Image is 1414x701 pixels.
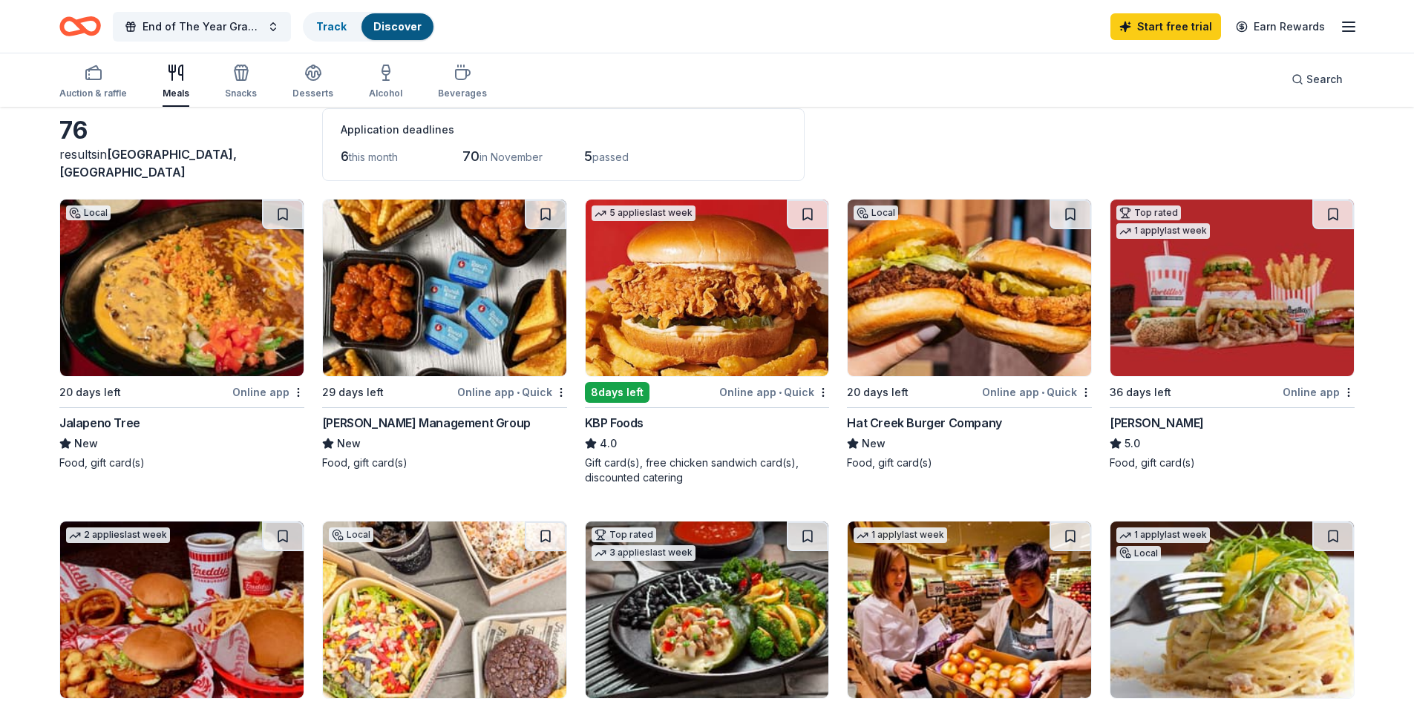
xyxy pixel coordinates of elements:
[479,151,543,163] span: in November
[584,148,592,164] span: 5
[322,414,531,432] div: [PERSON_NAME] Management Group
[1041,386,1044,398] span: •
[854,527,947,543] div: 1 apply last week
[292,58,333,107] button: Desserts
[847,199,1092,470] a: Image for Hat Creek Burger CompanyLocal20 days leftOnline app•QuickHat Creek Burger CompanyNewFoo...
[862,435,886,452] span: New
[1116,223,1210,239] div: 1 apply last week
[1110,200,1354,376] img: Image for Portillo's
[232,383,304,401] div: Online app
[719,383,829,401] div: Online app Quick
[349,151,398,163] span: this month
[66,527,170,543] div: 2 applies last week
[60,521,304,698] img: Image for Freddy's Frozen Custard & Steakburgers
[592,527,656,542] div: Top rated
[847,414,1001,432] div: Hat Creek Burger Company
[59,414,140,432] div: Jalapeno Tree
[59,455,304,470] div: Food, gift card(s)
[586,200,829,376] img: Image for KBP Foods
[60,200,304,376] img: Image for Jalapeno Tree
[59,384,121,401] div: 20 days left
[1116,546,1161,561] div: Local
[323,521,566,698] img: Image for Freebirds World Burrito
[982,383,1092,401] div: Online app Quick
[592,545,695,561] div: 3 applies last week
[1283,383,1355,401] div: Online app
[600,435,617,452] span: 4.0
[592,151,629,163] span: passed
[59,147,237,180] span: [GEOGRAPHIC_DATA], [GEOGRAPHIC_DATA]
[329,527,373,542] div: Local
[462,148,479,164] span: 70
[848,521,1091,698] img: Image for Safeway
[585,455,830,485] div: Gift card(s), free chicken sandwich card(s), discounted catering
[373,20,422,33] a: Discover
[59,9,101,44] a: Home
[225,58,257,107] button: Snacks
[1110,521,1354,698] img: Image for 68 Degrees Kitchen
[1110,199,1355,470] a: Image for Portillo'sTop rated1 applylast week36 days leftOnline app[PERSON_NAME]5.0Food, gift car...
[847,384,909,401] div: 20 days left
[316,20,347,33] a: Track
[1227,13,1334,40] a: Earn Rewards
[66,205,111,220] div: Local
[854,205,898,220] div: Local
[322,455,567,470] div: Food, gift card(s)
[303,12,435,42] button: TrackDiscover
[592,205,695,221] div: 5 applies last week
[847,455,1092,470] div: Food, gift card(s)
[59,116,304,145] div: 76
[586,521,829,698] img: Image for Abuelo's
[1116,527,1210,543] div: 1 apply last week
[59,145,304,181] div: results
[341,121,786,139] div: Application deadlines
[1110,384,1171,401] div: 36 days left
[292,88,333,99] div: Desserts
[1280,65,1355,94] button: Search
[225,88,257,99] div: Snacks
[1110,414,1204,432] div: [PERSON_NAME]
[1306,70,1343,88] span: Search
[848,200,1091,376] img: Image for Hat Creek Burger Company
[1110,13,1221,40] a: Start free trial
[585,414,644,432] div: KBP Foods
[1110,455,1355,470] div: Food, gift card(s)
[779,386,782,398] span: •
[1125,435,1140,452] span: 5.0
[517,386,520,398] span: •
[59,199,304,470] a: Image for Jalapeno TreeLocal20 days leftOnline appJalapeno TreeNewFood, gift card(s)
[74,435,98,452] span: New
[585,199,830,485] a: Image for KBP Foods5 applieslast week8days leftOnline app•QuickKBP Foods4.0Gift card(s), free chi...
[59,88,127,99] div: Auction & raffle
[163,58,189,107] button: Meals
[337,435,361,452] span: New
[341,148,349,164] span: 6
[323,200,566,376] img: Image for Avants Management Group
[369,58,402,107] button: Alcohol
[59,58,127,107] button: Auction & raffle
[1116,205,1181,220] div: Top rated
[322,384,384,401] div: 29 days left
[143,18,261,36] span: End of The Year Graduation
[438,58,487,107] button: Beverages
[457,383,567,401] div: Online app Quick
[113,12,291,42] button: End of The Year Graduation
[59,147,237,180] span: in
[438,88,487,99] div: Beverages
[163,88,189,99] div: Meals
[585,382,649,403] div: 8 days left
[322,199,567,470] a: Image for Avants Management Group29 days leftOnline app•Quick[PERSON_NAME] Management GroupNewFoo...
[369,88,402,99] div: Alcohol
